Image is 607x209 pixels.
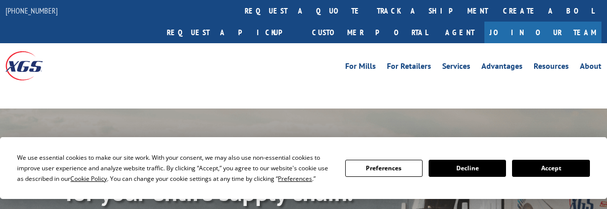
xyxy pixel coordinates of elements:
[305,22,435,43] a: Customer Portal
[481,62,523,73] a: Advantages
[435,22,484,43] a: Agent
[278,174,312,183] span: Preferences
[442,62,470,73] a: Services
[17,152,333,184] div: We use essential cookies to make our site work. With your consent, we may also use non-essential ...
[429,160,506,177] button: Decline
[387,62,431,73] a: For Retailers
[484,22,601,43] a: Join Our Team
[534,62,569,73] a: Resources
[345,62,376,73] a: For Mills
[6,6,58,16] a: [PHONE_NUMBER]
[345,160,423,177] button: Preferences
[159,22,305,43] a: Request a pickup
[70,174,107,183] span: Cookie Policy
[512,160,589,177] button: Accept
[65,147,424,207] b: Visibility, transparency, and control for your entire supply chain.
[580,62,601,73] a: About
